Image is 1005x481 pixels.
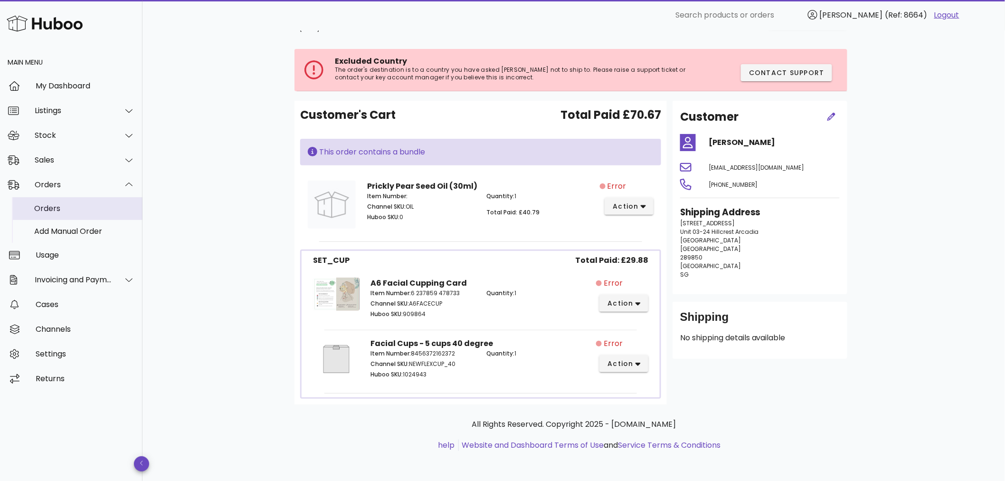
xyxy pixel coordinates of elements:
div: My Dashboard [36,81,135,90]
div: SET_CUP [313,255,350,266]
span: Unit 03-24 Hillcrest Arcadia [680,228,759,236]
div: Cases [36,300,135,309]
span: 289850 [680,253,702,261]
span: Item Number: [371,289,411,297]
span: Channel SKU: [371,360,409,368]
span: Quantity: [486,289,514,297]
div: Orders [35,180,112,189]
div: Sales [35,155,112,164]
div: Usage [36,250,135,260]
div: This order contains a bundle [308,146,654,158]
button: action [599,355,648,372]
span: [GEOGRAPHIC_DATA] [680,245,741,253]
button: Contact Support [741,64,832,81]
span: (Ref: 8664) [885,10,928,20]
span: action [607,359,634,369]
p: The order's destination is to a country you have asked [PERSON_NAME] not to ship to. Please raise... [335,66,694,81]
a: Service Terms & Conditions [618,440,721,451]
img: Huboo Logo [7,13,83,34]
img: Product Image [313,278,360,311]
span: Error [604,338,623,349]
p: 1024943 [371,370,475,379]
a: Website and Dashboard Terms of Use [462,440,604,451]
span: Channel SKU: [367,202,406,211]
span: Contact Support [749,68,825,78]
div: Stock [35,131,112,140]
p: All Rights Reserved. Copyright 2025 - [DOMAIN_NAME] [302,419,845,430]
h4: [PERSON_NAME] [709,137,840,148]
span: Total Paid: £40.79 [486,208,540,216]
span: Error [607,181,626,192]
div: Shipping [680,309,840,332]
p: No shipping details available [680,332,840,344]
strong: Facial Cups - 5 cups 40 degree [371,338,493,349]
button: action [599,295,648,312]
span: Customer's Cart [300,106,396,124]
span: [GEOGRAPHIC_DATA] [680,262,741,270]
span: Huboo SKU: [371,310,403,318]
p: NEWFLEXCUP_40 [371,360,475,368]
strong: Prickly Pear Seed Oil (30ml) [367,181,477,192]
span: action [612,202,639,212]
p: 1 [486,289,590,298]
span: Excluded Country [335,56,407,67]
a: Logout [934,10,959,21]
strong: A6 Facial Cupping Card [371,278,467,289]
p: 8456372162372 [371,349,475,358]
span: Error [604,278,623,289]
p: 909864 [371,310,475,318]
h3: Shipping Address [680,206,840,219]
span: [STREET_ADDRESS] [680,219,735,227]
img: Product Image [313,338,360,380]
span: Quantity: [486,192,514,200]
div: Invoicing and Payments [35,275,112,284]
span: Quantity: [486,349,514,357]
div: Channels [36,325,135,334]
p: 1 [486,349,590,358]
span: SG [680,270,689,279]
div: Orders [34,204,135,213]
span: Item Number: [371,349,411,357]
div: Add Manual Order [34,227,135,236]
div: Returns [36,374,135,383]
img: Product Image [308,181,356,229]
p: OIL [367,202,475,211]
button: action [605,198,654,215]
span: Huboo SKU: [371,370,403,378]
span: action [607,298,634,308]
span: Channel SKU: [371,299,409,308]
span: [EMAIL_ADDRESS][DOMAIN_NAME] [709,164,805,172]
div: Settings [36,349,135,358]
h2: Customer [680,108,739,125]
li: and [459,440,721,451]
p: 0 [367,213,475,221]
div: Listings [35,106,112,115]
a: help [438,440,455,451]
p: 6 237859 478733 [371,289,475,298]
span: [PHONE_NUMBER] [709,181,758,189]
p: A6FACECUP [371,299,475,308]
span: [GEOGRAPHIC_DATA] [680,236,741,244]
span: Huboo SKU: [367,213,399,221]
span: Total Paid £70.67 [560,106,661,124]
span: [PERSON_NAME] [820,10,883,20]
span: Total Paid: £29.88 [575,255,648,266]
span: Item Number: [367,192,408,200]
p: 1 [486,192,594,201]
